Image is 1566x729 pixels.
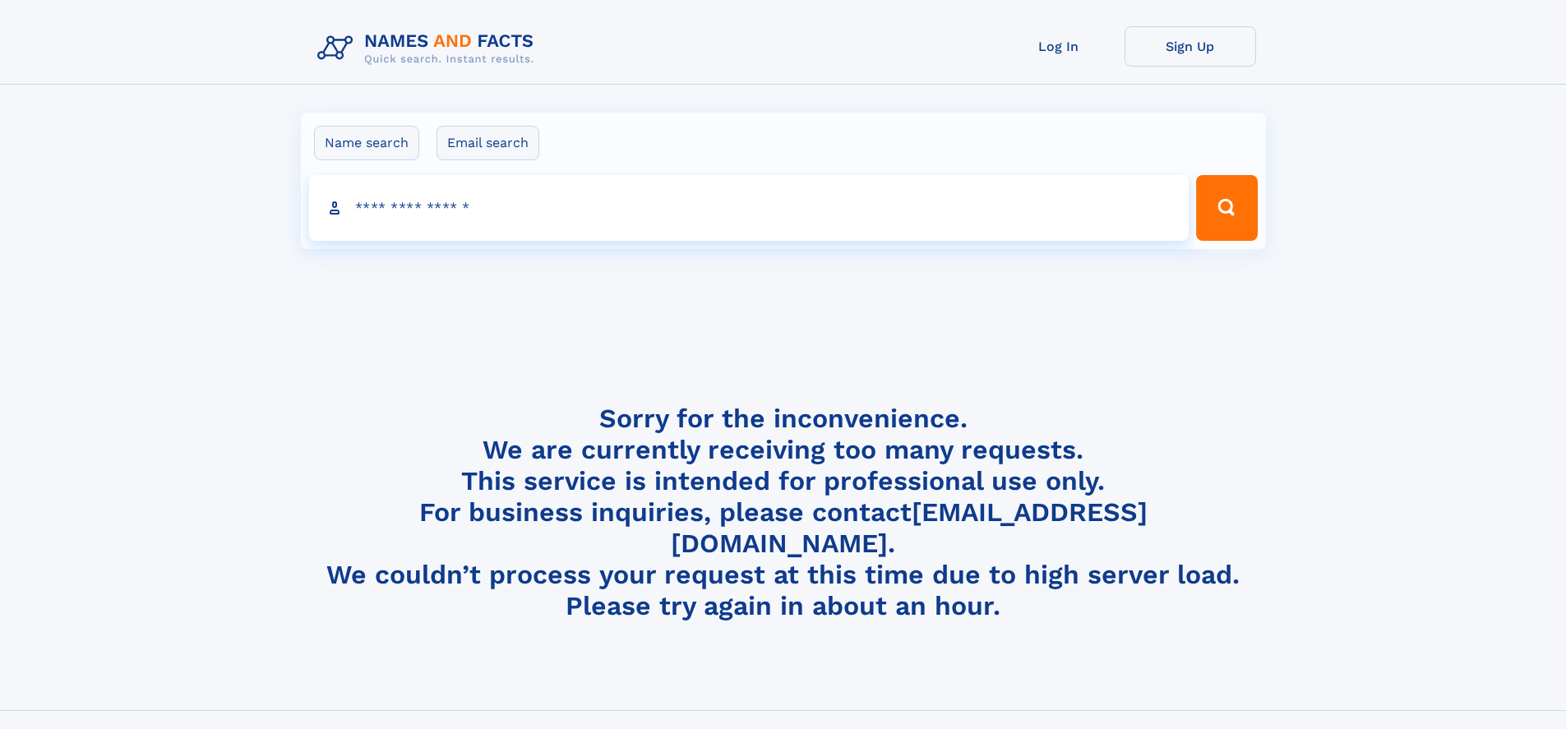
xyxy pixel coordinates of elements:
[1125,26,1256,67] a: Sign Up
[993,26,1125,67] a: Log In
[311,403,1256,622] h4: Sorry for the inconvenience. We are currently receiving too many requests. This service is intend...
[311,26,547,71] img: Logo Names and Facts
[1196,175,1257,241] button: Search Button
[437,126,539,160] label: Email search
[309,175,1190,241] input: search input
[314,126,419,160] label: Name search
[671,496,1148,559] a: [EMAIL_ADDRESS][DOMAIN_NAME]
